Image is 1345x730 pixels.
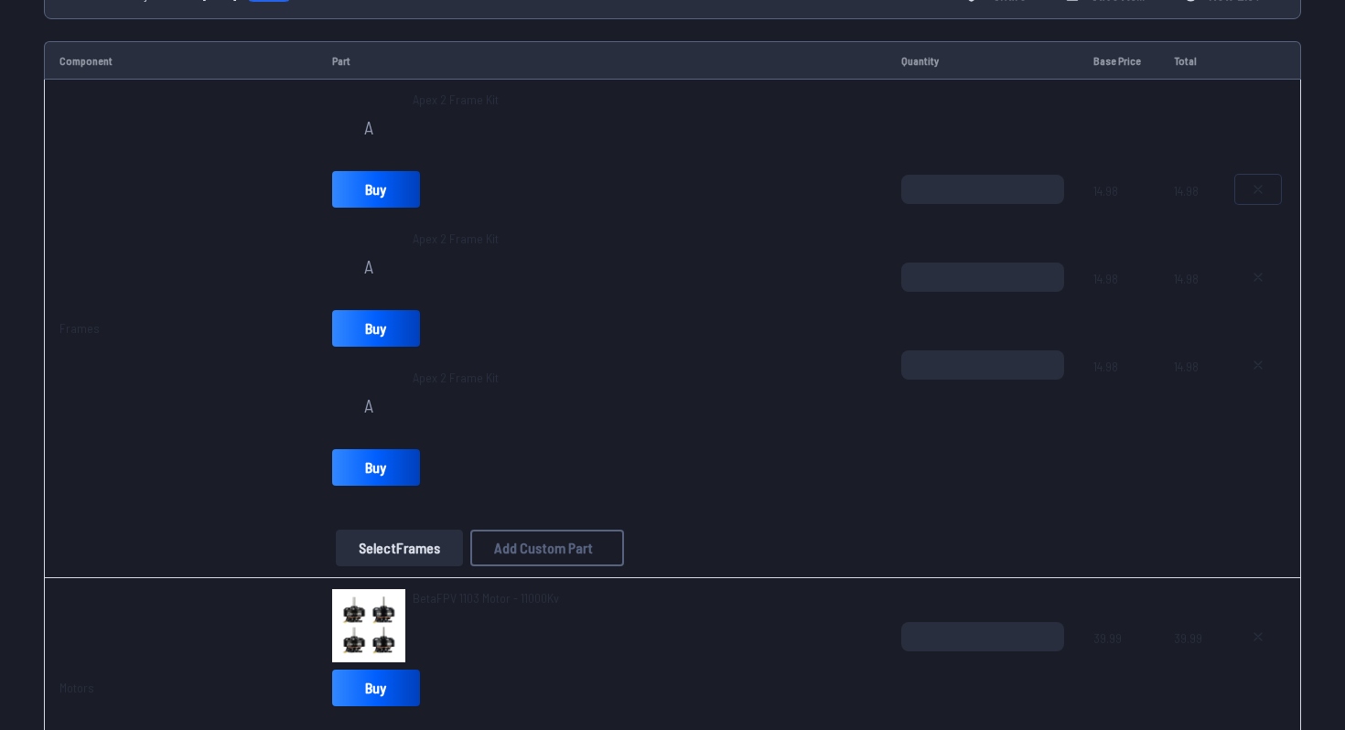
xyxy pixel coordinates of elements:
td: Quantity [887,41,1079,80]
img: image [332,589,405,662]
button: SelectFrames [336,530,463,566]
span: Apex 2 Frame Kit [413,230,499,248]
span: 14.98 [1174,175,1206,263]
span: 14.98 [1174,263,1206,350]
span: 14.98 [1093,175,1146,263]
button: Add Custom Part [470,530,624,566]
span: BetaFPV 1103 Motor - 11000Kv [413,590,559,606]
a: Buy [332,310,420,347]
span: A [364,396,373,414]
span: Add Custom Part [494,541,593,555]
span: Apex 2 Frame Kit [413,91,499,109]
span: A [364,257,373,275]
a: Buy [332,670,420,706]
span: 14.98 [1093,263,1146,350]
a: Buy [332,449,420,486]
a: BetaFPV 1103 Motor - 11000Kv [413,589,559,607]
td: Base Price [1079,41,1160,80]
td: Part [317,41,887,80]
span: Apex 2 Frame Kit [413,369,499,387]
a: Buy [332,171,420,208]
a: Frames [59,320,100,336]
span: 14.98 [1093,350,1146,438]
a: Motors [59,680,94,695]
a: SelectFrames [332,530,467,566]
td: Total [1159,41,1221,80]
span: 14.98 [1174,350,1206,438]
span: 39.99 [1093,622,1146,710]
td: Component [44,41,317,80]
span: 39.99 [1174,622,1206,710]
span: A [364,118,373,136]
